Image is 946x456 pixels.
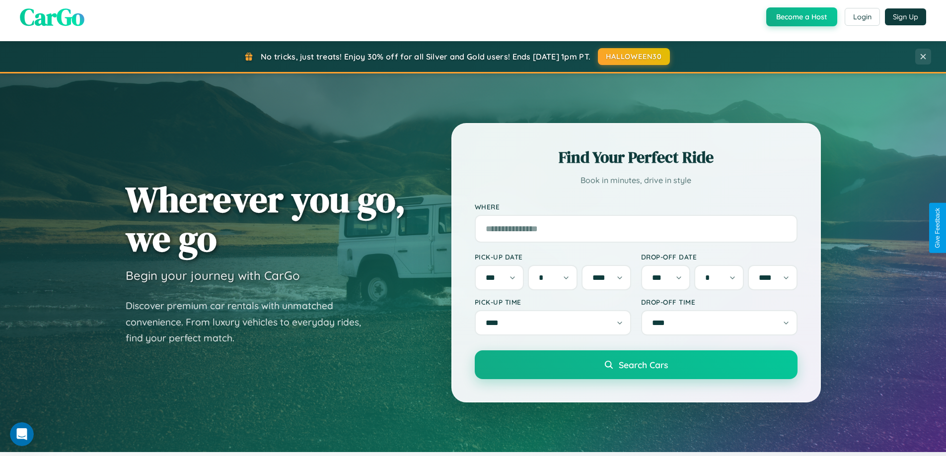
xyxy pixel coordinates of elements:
iframe: Intercom live chat [10,422,34,446]
span: CarGo [20,0,84,33]
p: Book in minutes, drive in style [475,173,798,188]
span: No tricks, just treats! Enjoy 30% off for all Silver and Gold users! Ends [DATE] 1pm PT. [261,52,590,62]
label: Drop-off Date [641,253,798,261]
span: Search Cars [619,359,668,370]
button: HALLOWEEN30 [598,48,670,65]
div: Give Feedback [934,208,941,248]
button: Sign Up [885,8,926,25]
h3: Begin your journey with CarGo [126,268,300,283]
button: Search Cars [475,350,798,379]
label: Pick-up Time [475,298,631,306]
p: Discover premium car rentals with unmatched convenience. From luxury vehicles to everyday rides, ... [126,298,374,346]
h2: Find Your Perfect Ride [475,146,798,168]
label: Pick-up Date [475,253,631,261]
label: Where [475,202,798,211]
label: Drop-off Time [641,298,798,306]
button: Login [845,8,880,26]
button: Become a Host [766,7,837,26]
h1: Wherever you go, we go [126,180,406,258]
